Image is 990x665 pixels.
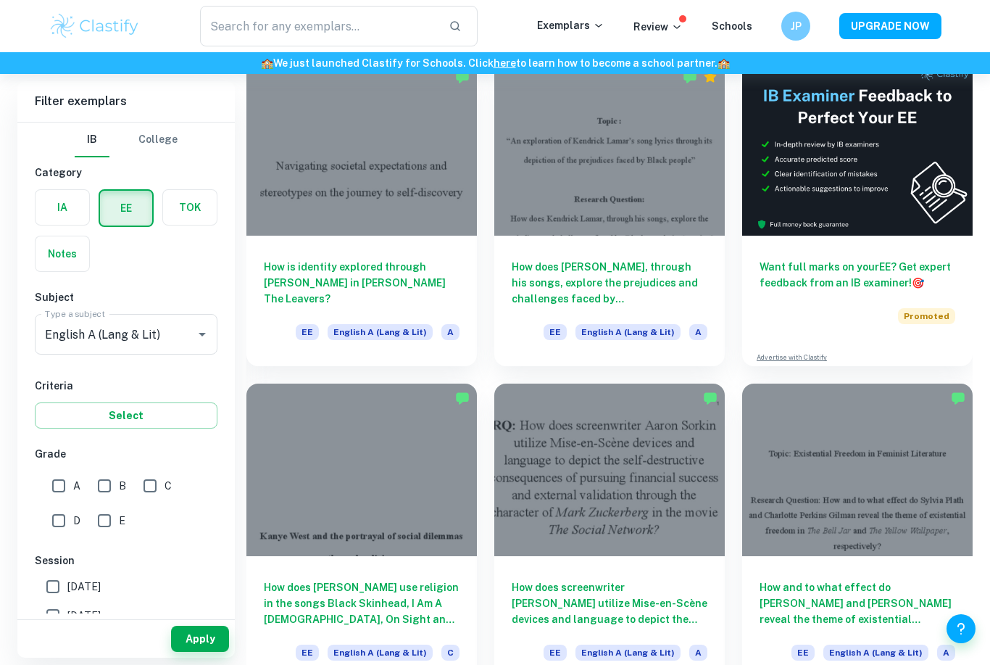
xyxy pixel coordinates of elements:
a: How is identity explored through [PERSON_NAME] in [PERSON_NAME] The Leavers?EEEnglish A (Lang & L... [246,62,477,366]
a: Schools [712,20,752,32]
label: Type a subject [45,307,105,320]
a: How does [PERSON_NAME], through his songs, explore the prejudices and challenges faced by [DEMOGR... [494,62,725,366]
button: IB [75,123,109,157]
span: C [441,645,459,661]
button: UPGRADE NOW [839,13,941,39]
span: English A (Lang & Lit) [328,645,433,661]
span: English A (Lang & Lit) [823,645,928,661]
span: A [937,645,955,661]
img: Marked [951,391,965,405]
span: English A (Lang & Lit) [328,324,433,340]
img: Marked [455,391,470,405]
button: EE [100,191,152,226]
span: B [119,478,126,494]
span: EE [791,645,815,661]
div: Filter type choice [75,123,178,157]
button: Select [35,402,217,429]
span: C [165,478,172,494]
button: Help and Feedback [947,614,976,643]
h6: Filter exemplars [17,81,235,122]
span: A [689,645,707,661]
span: English A (Lang & Lit) [575,324,681,340]
span: [DATE] [67,608,101,624]
h6: Session [35,553,217,569]
span: [DATE] [67,579,101,595]
button: JP [781,12,810,41]
button: Open [192,324,212,344]
button: IA [36,190,89,225]
span: A [73,478,80,494]
p: Review [633,19,683,35]
span: EE [544,324,567,340]
h6: How does [PERSON_NAME], through his songs, explore the prejudices and challenges faced by [DEMOGR... [512,259,707,307]
div: Premium [703,70,717,84]
button: Notes [36,236,89,271]
a: Want full marks on yourEE? Get expert feedback from an IB examiner!PromotedAdvertise with Clastify [742,62,973,366]
h6: We just launched Clastify for Schools. Click to learn how to become a school partner. [3,55,987,71]
img: Marked [455,70,470,84]
button: Apply [171,626,229,652]
span: E [119,513,125,529]
span: 🎯 [912,277,924,289]
h6: Criteria [35,378,217,394]
span: English A (Lang & Lit) [575,645,681,661]
button: TOK [163,190,217,225]
h6: Subject [35,289,217,305]
span: A [441,324,459,340]
h6: How does [PERSON_NAME] use religion in the songs Black Skinhead, I Am A [DEMOGRAPHIC_DATA], On Si... [264,579,459,627]
h6: How is identity explored through [PERSON_NAME] in [PERSON_NAME] The Leavers? [264,259,459,307]
h6: How and to what effect do [PERSON_NAME] and [PERSON_NAME] reveal the theme of existential freedom... [760,579,955,627]
img: Thumbnail [742,62,973,236]
input: Search for any exemplars... [200,6,437,46]
h6: Category [35,165,217,181]
button: College [138,123,178,157]
img: Clastify logo [49,12,141,41]
h6: JP [788,18,804,34]
span: 🏫 [261,57,273,69]
h6: Grade [35,446,217,462]
span: D [73,513,80,529]
h6: How does screenwriter [PERSON_NAME] utilize Mise-en-Scène devices and language to depict the self... [512,579,707,627]
img: Marked [703,391,717,405]
a: here [494,57,516,69]
span: Promoted [898,308,955,324]
h6: Want full marks on your EE ? Get expert feedback from an IB examiner! [760,259,955,291]
span: EE [296,645,319,661]
p: Exemplars [537,17,604,33]
a: Advertise with Clastify [757,352,827,363]
span: A [689,324,707,340]
span: EE [296,324,319,340]
span: 🏫 [717,57,730,69]
span: EE [544,645,567,661]
img: Marked [683,70,697,84]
